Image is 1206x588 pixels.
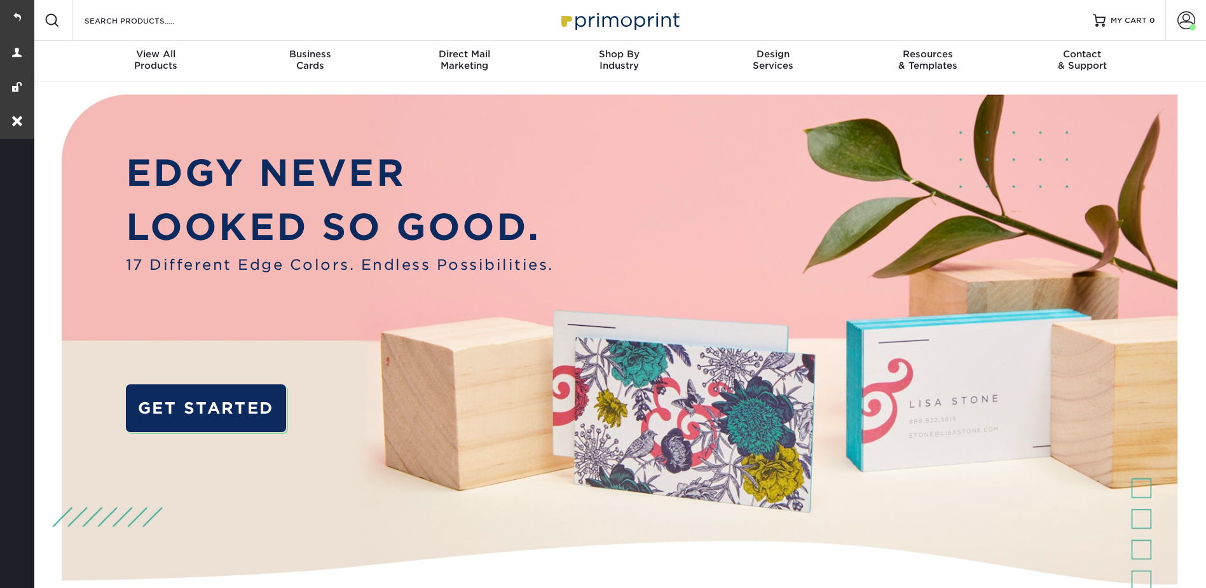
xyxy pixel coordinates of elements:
[126,146,554,200] p: EDGY NEVER
[79,48,233,60] span: View All
[1111,15,1147,26] span: MY CART
[79,48,233,71] div: Products
[126,254,554,276] span: 17 Different Edge Colors. Endless Possibilities.
[233,48,387,71] div: Cards
[387,41,542,81] a: Direct MailMarketing
[851,48,1005,71] div: & Templates
[387,48,542,60] span: Direct Mail
[1005,41,1160,81] a: Contact& Support
[1005,48,1160,71] div: & Support
[851,41,1005,81] a: Resources& Templates
[79,41,233,81] a: View AllProducts
[696,48,851,71] div: Services
[542,48,696,71] div: Industry
[233,48,387,60] span: Business
[851,48,1005,60] span: Resources
[1149,16,1155,25] span: 0
[696,48,851,60] span: Design
[1005,48,1160,60] span: Contact
[387,48,542,71] div: Marketing
[556,6,683,34] img: Primoprint
[83,13,207,28] input: SEARCH PRODUCTS.....
[542,41,696,81] a: Shop ByIndustry
[696,41,851,81] a: DesignServices
[126,200,554,254] p: LOOKED SO GOOD.
[126,384,286,432] a: GET STARTED
[542,48,696,60] span: Shop By
[233,41,387,81] a: BusinessCards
